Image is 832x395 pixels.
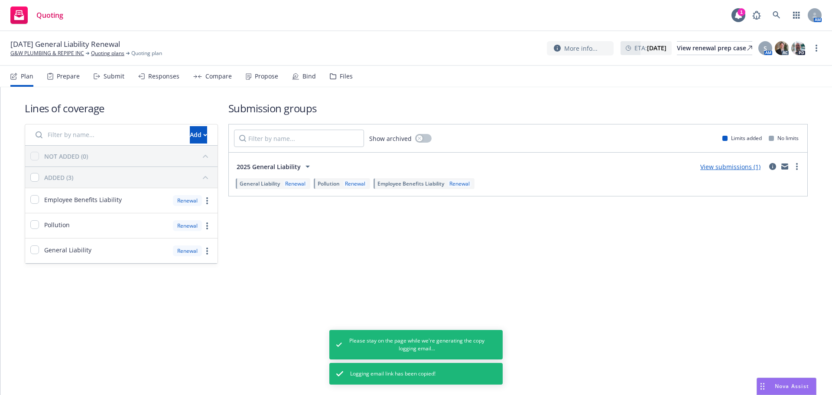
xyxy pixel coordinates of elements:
div: ADDED (3) [44,173,73,182]
button: NOT ADDED (0) [44,149,212,163]
h1: Lines of coverage [25,101,218,115]
span: Logging email link has been copied! [350,370,435,378]
div: Prepare [57,73,80,80]
div: Compare [205,73,232,80]
span: Nova Assist [775,382,809,390]
div: 1 [738,8,745,16]
span: ETA : [634,43,666,52]
span: Please stay on the page while we're generating the copy logging email... [349,337,485,353]
span: [DATE] General Liability Renewal [10,39,120,49]
input: Filter by name... [234,130,364,147]
a: circleInformation [767,161,778,172]
div: Drag to move [757,378,768,395]
a: View renewal prep case [677,41,752,55]
a: more [202,221,212,231]
div: Renewal [448,180,471,187]
h1: Submission groups [228,101,808,115]
div: Renewal [283,180,307,187]
div: Renewal [343,180,367,187]
span: Quoting [36,12,63,19]
button: Add [190,126,207,144]
div: No limits [769,134,799,142]
a: more [202,246,212,256]
div: NOT ADDED (0) [44,152,88,161]
span: More info... [564,44,598,53]
span: General Liability [44,245,91,255]
button: 2025 General Liability [234,158,315,175]
a: Switch app [788,7,805,24]
a: Search [768,7,785,24]
span: General Liability [240,180,280,187]
div: Renewal [173,220,202,231]
button: Nova Assist [757,378,816,395]
div: Propose [255,73,278,80]
div: Renewal [173,195,202,206]
span: Pollution [44,220,70,229]
a: Quoting plans [91,49,124,57]
span: S [764,44,767,53]
img: photo [791,41,805,55]
a: more [202,196,212,206]
a: View submissions (1) [700,163,760,171]
div: Bind [302,73,316,80]
div: Renewal [173,245,202,256]
div: Submit [104,73,124,80]
span: Pollution [318,180,340,187]
img: photo [775,41,789,55]
button: ADDED (3) [44,170,212,184]
input: Filter by name... [30,126,185,144]
button: More info... [547,41,614,55]
a: more [792,161,802,172]
div: Limits added [722,134,762,142]
span: 2025 General Liability [237,162,301,171]
span: Employee Benefits Liability [44,195,122,204]
div: Responses [148,73,179,80]
a: more [811,43,822,53]
div: View renewal prep case [677,42,752,55]
span: Quoting plan [131,49,162,57]
a: Report a Bug [748,7,765,24]
span: Employee Benefits Liability [377,180,444,187]
a: mail [780,161,790,172]
span: Show archived [369,134,412,143]
div: Plan [21,73,33,80]
div: Files [340,73,353,80]
a: Quoting [7,3,67,27]
a: G&W PLUMBING & REPIPE INC [10,49,84,57]
strong: [DATE] [647,44,666,52]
